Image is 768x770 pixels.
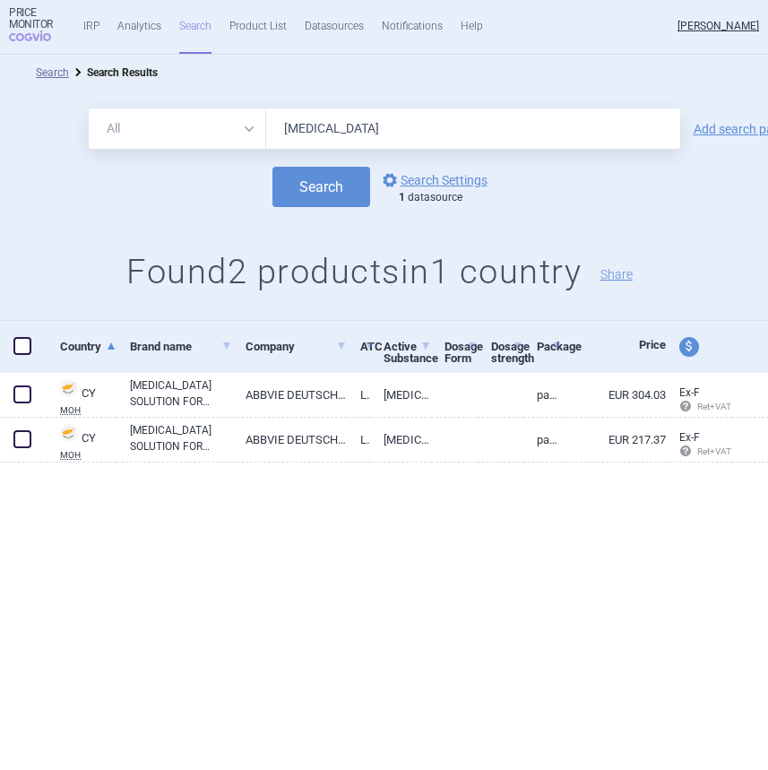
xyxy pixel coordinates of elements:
[600,268,633,281] button: Share
[523,373,562,417] a: PACK WITH 1 PRE-FILLED SYRINGE X 0.8ML SOLUTION WITH NEEDLEGUARD
[60,424,78,442] img: Cyprus
[130,377,232,410] a: [MEDICAL_DATA] SOLUTION FOR INJECTION 40MG
[69,64,158,82] li: Search Results
[666,380,732,421] a: Ex-F Ret+VAT calc
[537,324,562,368] a: Package
[679,386,700,399] span: Ex-factory price
[523,418,562,462] a: PACK WITH 1 PRE-FILLED SYRINGE X 0.4ML SOLUTION
[60,406,116,415] abbr: MOH — Pharmaceutical Price List published by the Ministry of Health, Cyprus.
[379,169,488,191] a: Search Settings
[130,422,232,454] a: [MEDICAL_DATA] SOLUTION FOR INJECTION 40MG
[639,338,666,351] span: Price
[399,191,496,205] div: datasource
[679,402,748,411] span: Ret+VAT calc
[60,324,116,368] a: Country
[360,324,375,368] a: ATC
[232,418,348,462] a: ABBVIE DEUTSCHLAND GMBH & CO. KG
[87,66,158,79] strong: Search Results
[666,425,732,466] a: Ex-F Ret+VAT calc
[36,64,69,82] li: Search
[347,373,370,417] a: L04AB04
[246,324,348,368] a: Company
[47,377,116,415] a: CYCYMOH
[562,373,666,417] a: EUR 304.03
[9,7,61,47] a: Price MonitorCOGVIO
[399,191,405,203] strong: 1
[47,422,116,460] a: CYCYMOH
[272,167,370,207] button: Search
[370,373,432,417] a: [MEDICAL_DATA]
[491,324,523,380] a: Dosage strength
[130,324,232,368] a: Brand name
[370,418,432,462] a: [MEDICAL_DATA]
[444,324,477,380] a: Dosage Form
[679,431,700,444] span: Ex-factory price
[9,7,61,30] strong: Price Monitor
[9,30,61,41] span: COGVIO
[36,66,69,79] a: Search
[347,418,370,462] a: L04AB04
[60,451,116,460] abbr: MOH — Pharmaceutical Price List published by the Ministry of Health, Cyprus.
[562,418,666,462] a: EUR 217.37
[679,446,748,456] span: Ret+VAT calc
[60,379,78,397] img: Cyprus
[232,373,348,417] a: ABBVIE DEUTSCHLAND GMBH & CO. KG
[384,324,432,380] a: Active Substance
